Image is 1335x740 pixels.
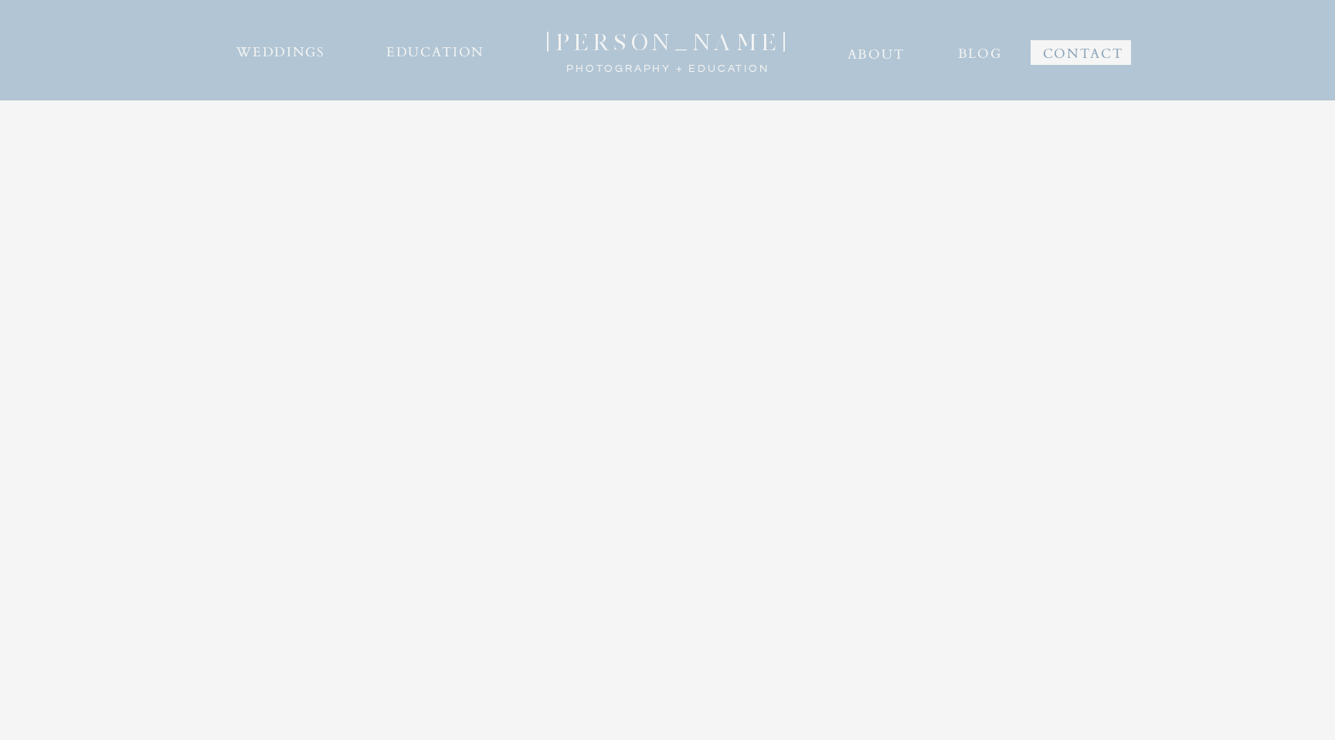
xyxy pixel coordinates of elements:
a: photography + Education [562,59,773,70]
a: [PERSON_NAME] [528,29,808,50]
a: EDUCATION [384,38,487,63]
a: BLOG [956,39,1003,61]
a: WEDDINGS [234,38,328,63]
a: CONTACT [1041,39,1125,61]
a: ABOUT [846,40,905,65]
